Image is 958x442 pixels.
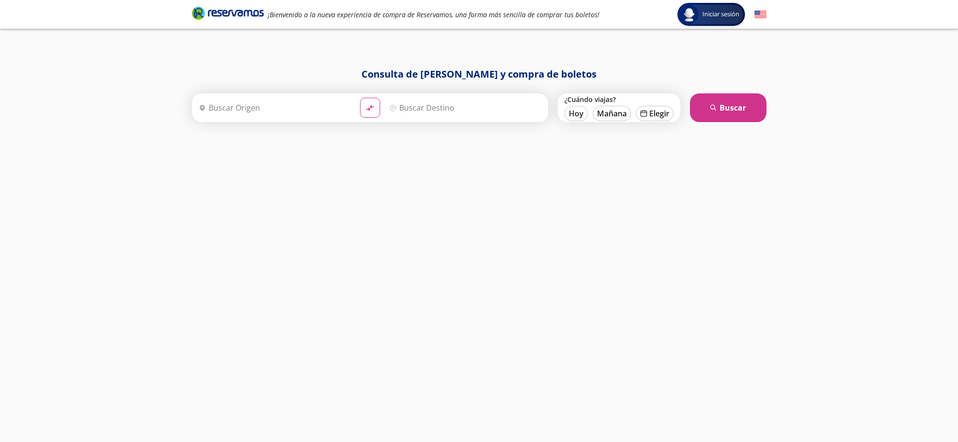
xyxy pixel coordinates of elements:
[564,95,674,104] label: ¿Cuándo viajas?
[195,96,352,120] input: Buscar Origen
[636,106,674,121] button: Elegir
[699,10,743,19] span: Iniciar sesión
[192,6,264,23] a: Brand Logo
[192,6,264,20] i: Brand Logo
[690,93,766,122] button: Buscar
[593,106,631,121] button: Mañana
[268,10,599,19] em: ¡Bienvenido a la nueva experiencia de compra de Reservamos, una forma más sencilla de comprar tus...
[385,96,543,120] input: Buscar Destino
[755,9,766,21] button: English
[192,67,766,81] h1: Consulta de [PERSON_NAME] y compra de boletos
[564,106,588,121] button: Hoy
